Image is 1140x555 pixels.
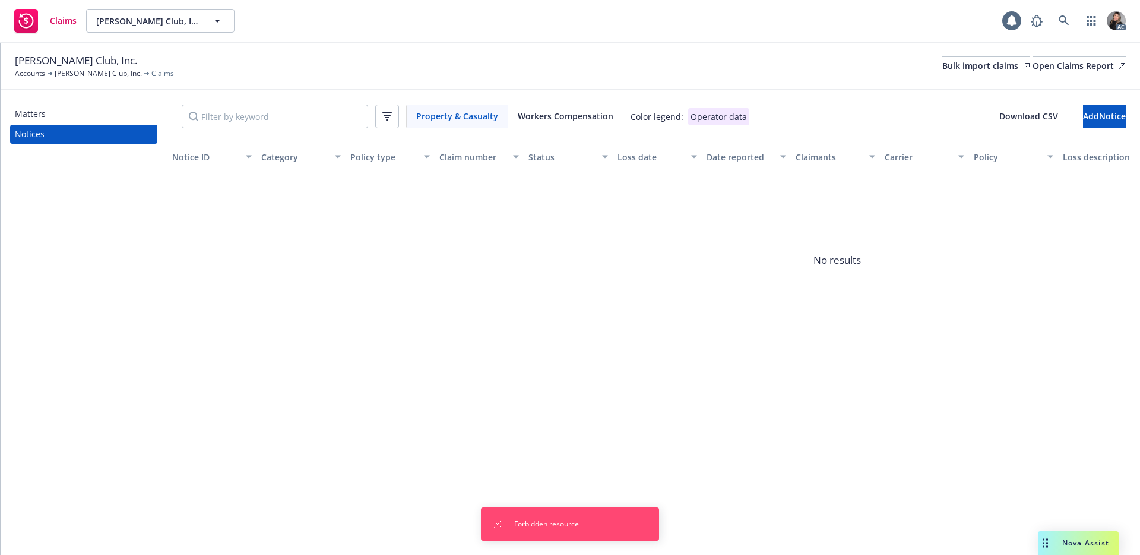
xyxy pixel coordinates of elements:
[15,125,45,144] div: Notices
[969,143,1058,171] button: Policy
[791,143,880,171] button: Claimants
[1033,57,1126,75] div: Open Claims Report
[974,151,1040,163] div: Policy
[688,108,749,125] div: Operator data
[942,57,1030,75] div: Bulk import claims
[490,517,505,531] button: Dismiss notification
[796,151,862,163] div: Claimants
[261,151,328,163] div: Category
[350,151,417,163] div: Policy type
[1038,531,1053,555] div: Drag to move
[617,151,684,163] div: Loss date
[50,16,77,26] span: Claims
[702,143,791,171] button: Date reported
[880,143,969,171] button: Carrier
[439,151,506,163] div: Claim number
[1038,531,1119,555] button: Nova Assist
[15,105,46,124] div: Matters
[416,110,498,122] span: Property & Casualty
[182,105,368,128] input: Filter by keyword
[1107,11,1126,30] img: photo
[167,143,256,171] button: Notice ID
[528,151,595,163] div: Status
[55,68,142,79] a: [PERSON_NAME] Club, Inc.
[15,68,45,79] a: Accounts
[1083,111,1126,122] span: Add Notice
[96,15,199,27] span: [PERSON_NAME] Club, Inc.
[86,9,235,33] button: [PERSON_NAME] Club, Inc.
[10,105,157,124] a: Matters
[10,125,157,144] a: Notices
[524,143,613,171] button: Status
[151,68,174,79] span: Claims
[514,519,579,529] span: Forbidden resource
[256,143,346,171] button: Category
[707,151,773,163] div: Date reported
[1025,9,1049,33] a: Report a Bug
[346,143,435,171] button: Policy type
[999,111,1058,122] span: Download CSV
[1033,56,1126,75] a: Open Claims Report
[981,105,1076,128] button: Download CSV
[518,110,613,122] span: Workers Compensation
[942,56,1030,75] a: Bulk import claims
[1083,105,1126,128] button: AddNotice
[613,143,702,171] button: Loss date
[631,111,683,123] div: Color legend:
[15,53,137,68] span: [PERSON_NAME] Club, Inc.
[1079,9,1103,33] a: Switch app
[885,151,951,163] div: Carrier
[1052,9,1076,33] a: Search
[1062,538,1109,548] span: Nova Assist
[435,143,524,171] button: Claim number
[172,151,239,163] div: Notice ID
